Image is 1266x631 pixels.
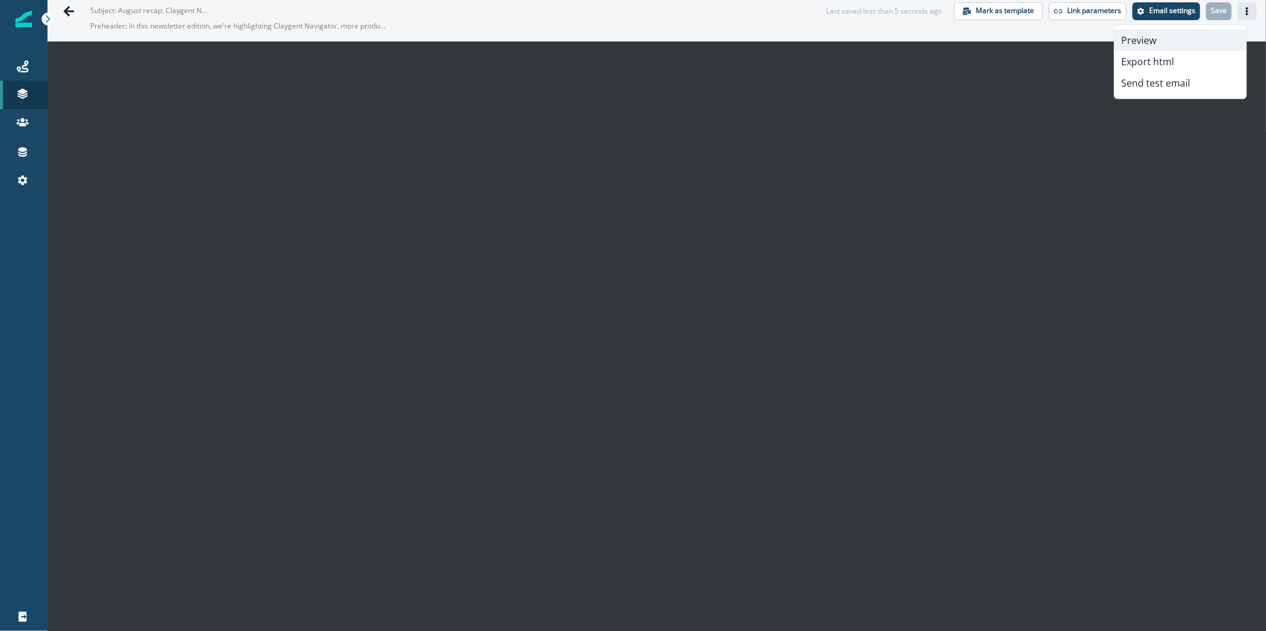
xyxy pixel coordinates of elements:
button: Save [1206,2,1232,20]
p: Preheader: In this newsletter edition, we're highlighting Claygent Navigator, more product update... [90,16,387,36]
button: Settings [1132,2,1200,20]
p: Email settings [1149,7,1195,15]
p: Mark as template [976,7,1034,15]
button: Preview [1115,30,1246,51]
button: Send test email [1115,72,1246,94]
button: Mark as template [954,2,1043,20]
p: Save [1211,7,1227,15]
button: Actions [1238,2,1257,20]
div: Last saved less than 5 seconds ago [826,6,942,17]
button: Export html [1115,51,1246,72]
button: Link parameters [1049,2,1127,20]
p: Subject: August recap: Claygent Navigator and other product updates, plus a new GTM Engineering c... [90,1,209,16]
img: Inflection [15,11,32,27]
p: Link parameters [1067,7,1121,15]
